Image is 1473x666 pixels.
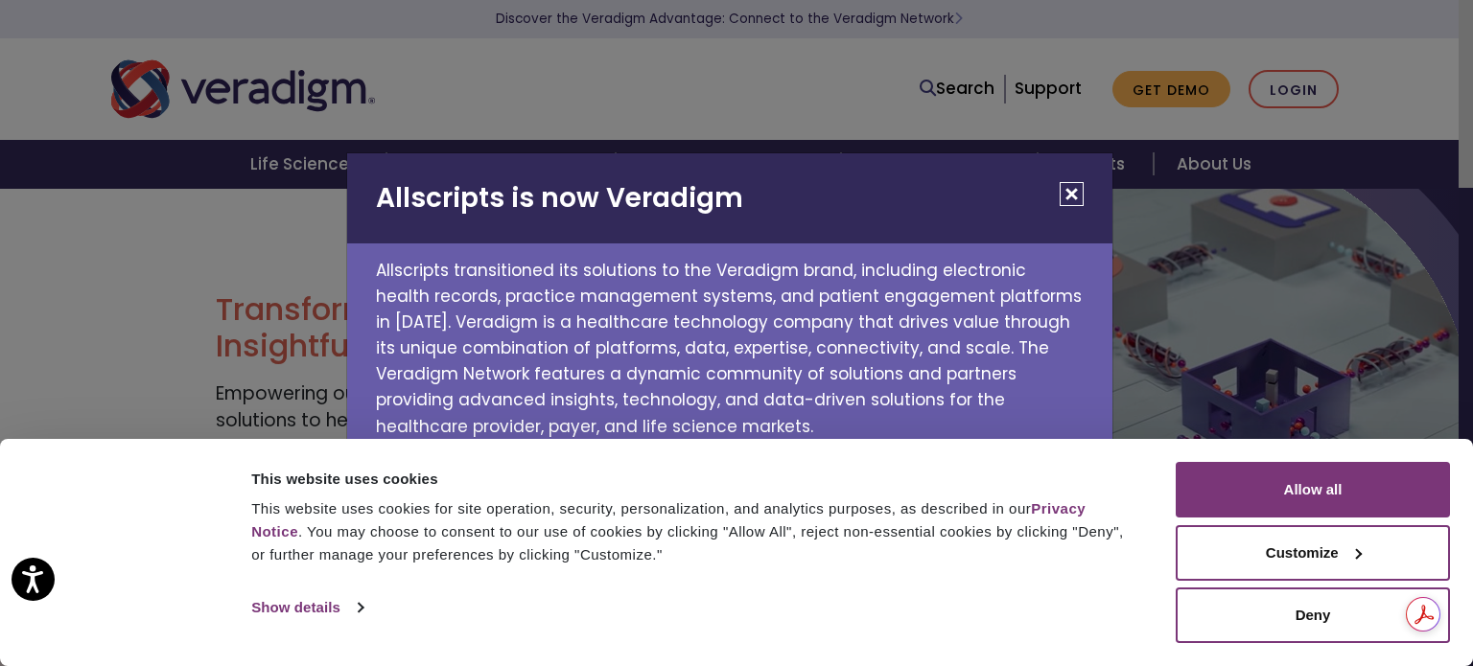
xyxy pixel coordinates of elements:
[251,593,362,622] a: Show details
[347,243,1112,440] p: Allscripts transitioned its solutions to the Veradigm brand, including electronic health records,...
[1176,525,1450,581] button: Customize
[1176,587,1450,643] button: Deny
[1176,462,1450,517] button: Allow all
[347,153,1112,243] h2: Allscripts is now Veradigm
[1060,182,1084,206] button: Close
[251,497,1133,566] div: This website uses cookies for site operation, security, personalization, and analytics purposes, ...
[251,468,1133,491] div: This website uses cookies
